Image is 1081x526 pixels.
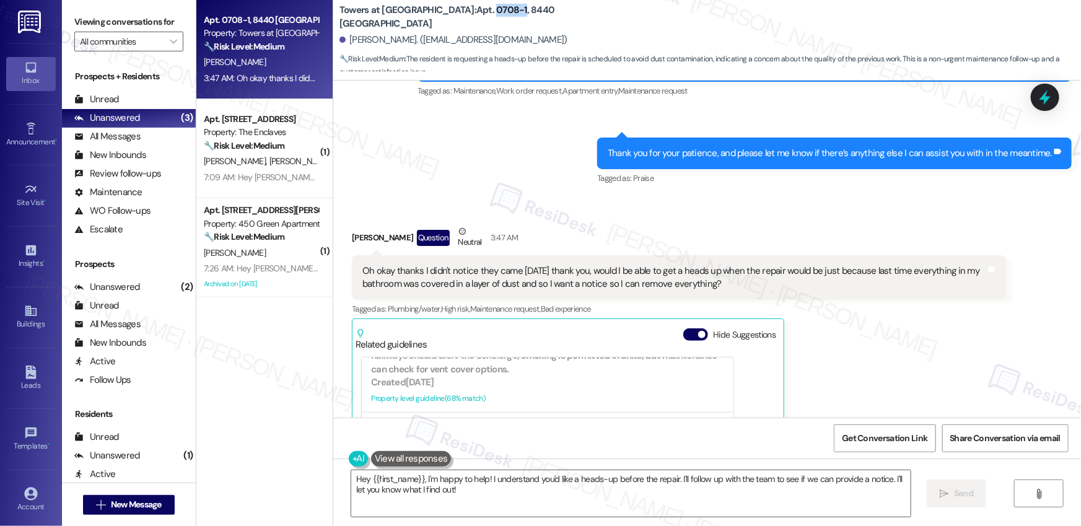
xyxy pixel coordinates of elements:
[6,57,56,90] a: Inbox
[6,240,56,273] a: Insights •
[203,276,320,292] div: Archived on [DATE]
[204,126,318,139] div: Property: The Enclaves
[496,85,563,96] span: Work order request ,
[1035,489,1044,499] i: 
[74,130,141,143] div: All Messages
[74,223,123,236] div: Escalate
[74,336,146,349] div: New Inbounds
[339,4,587,30] b: Towers at [GEOGRAPHIC_DATA]: Apt. 0708-1, 8440 [GEOGRAPHIC_DATA]
[170,37,177,46] i: 
[48,440,50,449] span: •
[618,85,688,96] span: Maintenance request
[74,93,119,106] div: Unread
[950,432,1061,445] span: Share Conversation via email
[269,156,335,167] span: [PERSON_NAME]
[339,33,567,46] div: [PERSON_NAME]. ([EMAIL_ADDRESS][DOMAIN_NAME])
[74,12,183,32] label: Viewing conversations for
[352,300,1006,318] div: Tagged as:
[563,85,619,96] span: Apartment entry ,
[441,304,470,314] span: High risk ,
[940,489,949,499] i: 
[371,376,724,389] div: Created [DATE]
[204,56,266,68] span: [PERSON_NAME]
[204,231,284,242] strong: 🔧 Risk Level: Medium
[834,424,935,452] button: Get Conversation Link
[204,217,318,230] div: Property: 450 Green Apartments
[842,432,927,445] span: Get Conversation Link
[62,70,196,83] div: Prospects + Residents
[6,483,56,517] a: Account
[204,204,318,217] div: Apt. [STREET_ADDRESS][PERSON_NAME]
[204,113,318,126] div: Apt. [STREET_ADDRESS]
[339,54,405,64] strong: 🔧 Risk Level: Medium
[371,392,724,405] div: Property level guideline ( 68 % match)
[74,468,116,481] div: Active
[362,265,986,291] div: Oh okay thanks I didn't notice they came [DATE] thank you, would I be able to get a heads up when...
[74,431,119,444] div: Unread
[74,167,161,180] div: Review follow-ups
[388,304,441,314] span: Plumbing/water ,
[339,53,1081,79] span: : The resident is requesting a heads-up before the repair is scheduled to avoid dust contaminatio...
[74,374,131,387] div: Follow Ups
[178,278,196,297] div: (2)
[927,480,987,507] button: Send
[204,247,266,258] span: [PERSON_NAME]
[62,408,196,421] div: Residents
[45,196,46,205] span: •
[178,108,196,128] div: (3)
[74,318,141,331] div: All Messages
[74,112,140,125] div: Unanswered
[713,328,776,341] label: Hide Suggestions
[180,446,196,465] div: (1)
[608,147,1052,160] div: Thank you for your patience, and please let me know if there’s anything else I can assist you wit...
[356,328,427,351] div: Related guidelines
[43,257,45,266] span: •
[111,498,162,511] span: New Message
[74,186,142,199] div: Maintenance
[418,82,1072,100] div: Tagged as:
[96,500,105,510] i: 
[204,172,873,183] div: 7:09 AM: Hey [PERSON_NAME], [PERSON_NAME] and [PERSON_NAME], we appreciate your text! We'll be ba...
[80,32,164,51] input: All communities
[204,27,318,40] div: Property: Towers at [GEOGRAPHIC_DATA]
[204,263,727,274] div: 7:26 AM: Hey [PERSON_NAME], we appreciate your text! We'll be back at 11AM to help you out. If it...
[6,362,56,395] a: Leads
[74,281,140,294] div: Unanswered
[204,14,318,27] div: Apt. 0708-1, 8440 [GEOGRAPHIC_DATA]
[74,204,151,217] div: WO Follow-ups
[204,156,269,167] span: [PERSON_NAME]
[74,299,119,312] div: Unread
[18,11,43,33] img: ResiDesk Logo
[6,423,56,456] a: Templates •
[417,230,450,245] div: Question
[6,300,56,334] a: Buildings
[942,424,1069,452] button: Share Conversation via email
[351,470,911,517] textarea: Hey {{first_name}}, I'm happy to help! I understand you'd like a heads-up before the repair. I'll...
[74,355,116,368] div: Active
[6,179,56,213] a: Site Visit •
[456,225,484,251] div: Neutral
[541,304,591,314] span: Bad experience
[55,136,57,144] span: •
[74,149,146,162] div: New Inbounds
[954,487,973,500] span: Send
[62,258,196,271] div: Prospects
[597,169,1072,187] div: Tagged as:
[74,449,140,462] div: Unanswered
[352,225,1006,255] div: [PERSON_NAME]
[633,173,654,183] span: Praise
[204,140,284,151] strong: 🔧 Risk Level: Medium
[453,85,496,96] span: Maintenance ,
[204,41,284,52] strong: 🔧 Risk Level: Medium
[488,231,518,244] div: 3:47 AM
[470,304,541,314] span: Maintenance request ,
[83,495,175,515] button: New Message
